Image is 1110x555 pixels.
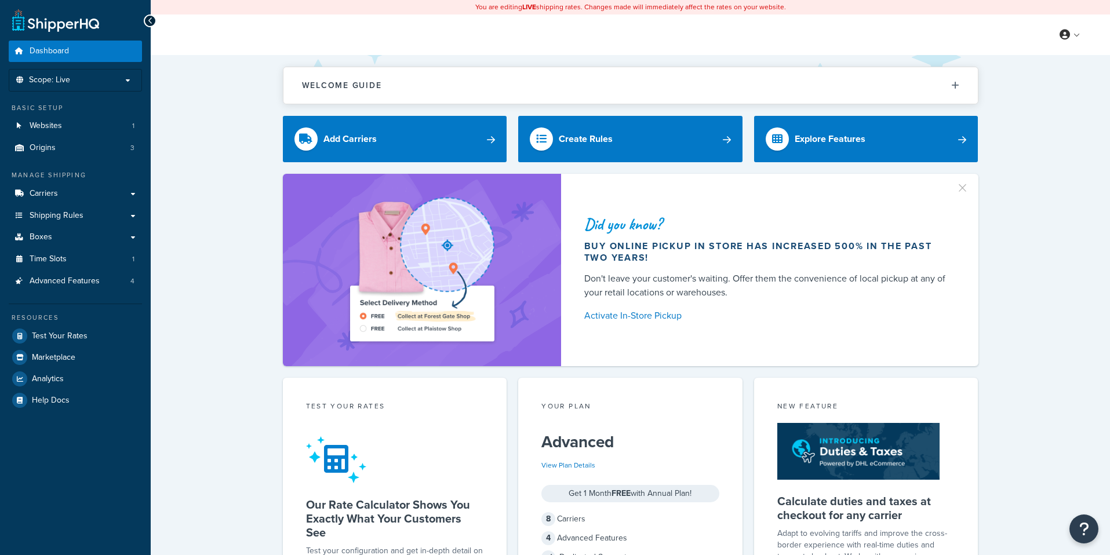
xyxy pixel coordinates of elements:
[30,143,56,153] span: Origins
[306,401,484,414] div: Test your rates
[541,485,719,502] div: Get 1 Month with Annual Plan!
[9,170,142,180] div: Manage Shipping
[306,498,484,539] h5: Our Rate Calculator Shows You Exactly What Your Customers See
[9,205,142,227] a: Shipping Rules
[9,103,142,113] div: Basic Setup
[323,131,377,147] div: Add Carriers
[32,396,70,406] span: Help Docs
[541,401,719,414] div: Your Plan
[9,183,142,205] a: Carriers
[283,116,507,162] a: Add Carriers
[541,511,719,527] div: Carriers
[541,512,555,526] span: 8
[518,116,743,162] a: Create Rules
[132,254,134,264] span: 1
[317,191,527,349] img: ad-shirt-map-b0359fc47e01cab431d101c4b569394f6a03f54285957d908178d52f29eb9668.png
[9,115,142,137] a: Websites1
[584,216,951,232] div: Did you know?
[9,249,142,270] a: Time Slots1
[754,116,978,162] a: Explore Features
[130,276,134,286] span: 4
[32,331,88,341] span: Test Your Rates
[9,115,142,137] li: Websites
[777,494,955,522] h5: Calculate duties and taxes at checkout for any carrier
[541,530,719,546] div: Advanced Features
[30,189,58,199] span: Carriers
[584,240,951,264] div: Buy online pickup in store has increased 500% in the past two years!
[29,75,70,85] span: Scope: Live
[559,131,613,147] div: Create Rules
[9,390,142,411] a: Help Docs
[777,401,955,414] div: New Feature
[1069,514,1098,543] button: Open Resource Center
[32,374,64,384] span: Analytics
[30,276,100,286] span: Advanced Features
[9,227,142,248] a: Boxes
[541,433,719,451] h5: Advanced
[612,487,631,499] strong: FREE
[584,272,951,300] div: Don't leave your customer's waiting. Offer them the convenience of local pickup at any of your re...
[584,308,951,324] a: Activate In-Store Pickup
[9,326,142,346] a: Test Your Rates
[541,531,555,545] span: 4
[9,137,142,159] li: Origins
[130,143,134,153] span: 3
[9,368,142,389] a: Analytics
[522,2,536,12] b: LIVE
[9,41,142,62] a: Dashboard
[132,121,134,131] span: 1
[30,121,62,131] span: Websites
[302,81,382,90] h2: Welcome Guide
[9,313,142,323] div: Resources
[9,137,142,159] a: Origins3
[795,131,865,147] div: Explore Features
[9,249,142,270] li: Time Slots
[283,67,978,104] button: Welcome Guide
[30,232,52,242] span: Boxes
[32,353,75,363] span: Marketplace
[30,46,69,56] span: Dashboard
[30,211,83,221] span: Shipping Rules
[541,460,595,470] a: View Plan Details
[9,347,142,368] a: Marketplace
[30,254,67,264] span: Time Slots
[9,271,142,292] li: Advanced Features
[9,271,142,292] a: Advanced Features4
